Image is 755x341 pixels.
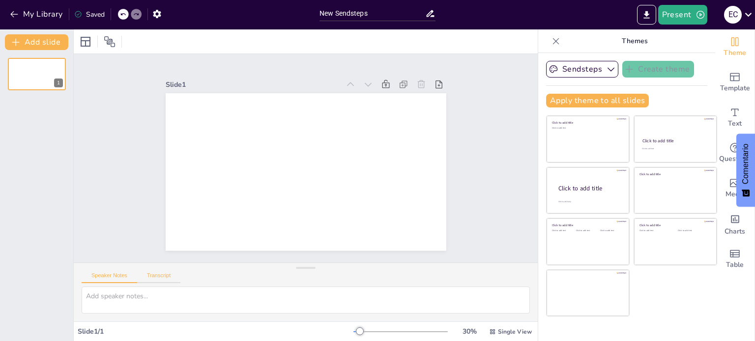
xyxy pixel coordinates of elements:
[715,171,755,206] div: Add images, graphics, shapes or video
[82,272,137,283] button: Speaker Notes
[552,127,622,130] div: Click to add text
[558,201,620,203] div: Click to add body
[319,6,425,21] input: Insert title
[600,230,622,232] div: Click to add text
[728,118,742,129] span: Text
[736,134,755,207] button: Comentarios - Mostrar encuesta
[642,138,708,144] div: Click to add title
[715,100,755,135] div: Add text boxes
[7,6,67,22] button: My Library
[726,189,745,200] span: Media
[678,230,709,232] div: Click to add text
[715,241,755,277] div: Add a table
[546,61,618,78] button: Sendsteps
[8,58,66,90] div: 1
[741,144,750,184] font: Comentario
[558,184,621,193] div: Click to add title
[458,327,481,336] div: 30 %
[639,223,710,227] div: Click to add title
[576,230,598,232] div: Click to add text
[78,34,93,50] div: Layout
[498,328,532,336] span: Single View
[715,65,755,100] div: Add ready made slides
[725,226,745,237] span: Charts
[552,121,622,125] div: Click to add title
[546,94,649,107] button: Apply theme to all slides
[622,61,694,78] button: Create theme
[552,223,622,227] div: Click to add title
[74,10,105,19] div: Saved
[658,5,707,25] button: Present
[5,34,68,50] button: Add slide
[642,148,707,150] div: Click to add text
[54,79,63,87] div: 1
[724,6,742,24] div: E C
[726,260,744,270] span: Table
[137,272,181,283] button: Transcript
[724,48,746,58] span: Theme
[715,135,755,171] div: Get real-time input from your audience
[639,172,710,176] div: Click to add title
[719,154,751,164] span: Questions
[715,206,755,241] div: Add charts and graphs
[715,29,755,65] div: Change the overall theme
[720,83,750,94] span: Template
[639,230,670,232] div: Click to add text
[552,230,574,232] div: Click to add text
[220,147,283,315] div: Slide 1
[637,5,656,25] button: Export to PowerPoint
[78,327,353,336] div: Slide 1 / 1
[564,29,705,53] p: Themes
[724,5,742,25] button: E C
[104,36,116,48] span: Position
